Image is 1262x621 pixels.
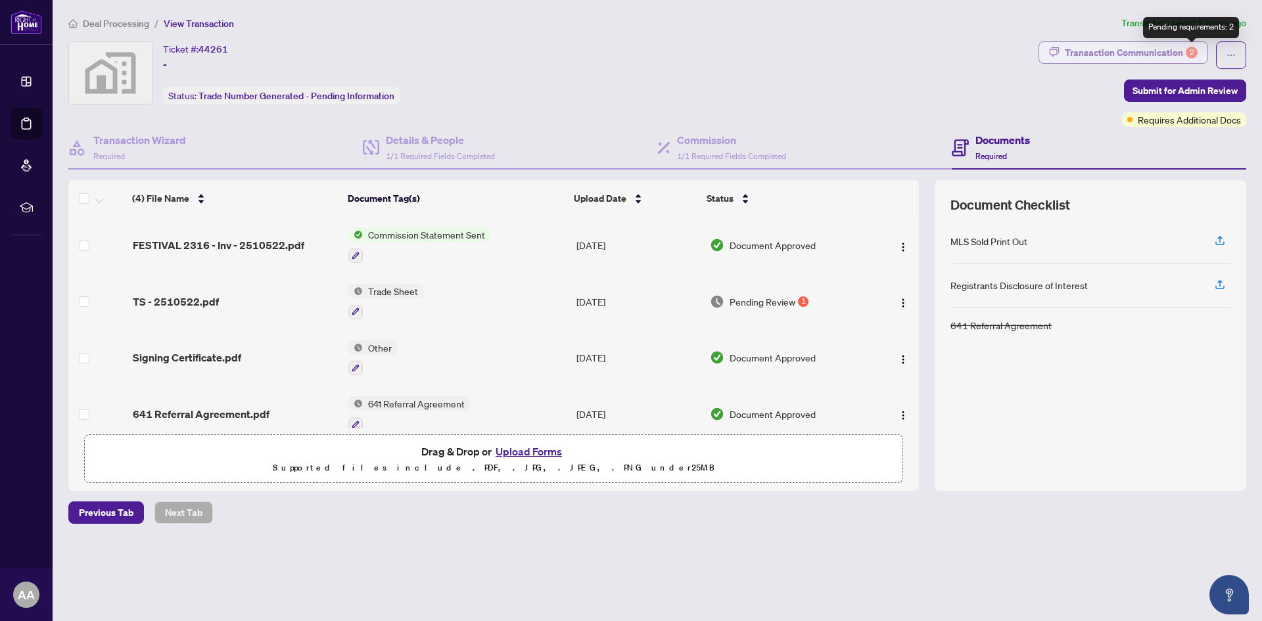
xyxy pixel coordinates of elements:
[571,273,705,330] td: [DATE]
[1065,42,1198,63] div: Transaction Communication
[798,296,808,307] div: 1
[69,42,152,104] img: svg%3e
[710,294,724,309] img: Document Status
[950,234,1027,248] div: MLS Sold Print Out
[363,227,490,242] span: Commission Statement Sent
[68,19,78,28] span: home
[950,278,1088,292] div: Registrants Disclosure of Interest
[93,132,186,148] h4: Transaction Wizard
[154,501,213,524] button: Next Tab
[898,354,908,365] img: Logo
[154,16,158,31] li: /
[199,43,228,55] span: 44261
[1227,51,1236,60] span: ellipsis
[730,407,816,421] span: Document Approved
[707,191,734,206] span: Status
[363,284,423,298] span: Trade Sheet
[975,132,1030,148] h4: Documents
[93,151,125,161] span: Required
[342,180,569,217] th: Document Tag(s)
[1121,16,1246,31] article: Transaction saved 2 hours ago
[898,410,908,421] img: Logo
[730,294,795,309] span: Pending Review
[348,284,363,298] img: Status Icon
[1143,17,1239,38] div: Pending requirements: 2
[710,238,724,252] img: Document Status
[975,151,1007,161] span: Required
[1138,112,1241,127] span: Requires Additional Docs
[677,132,786,148] h4: Commission
[11,10,42,34] img: logo
[79,502,133,523] span: Previous Tab
[133,350,241,365] span: Signing Certificate.pdf
[164,18,234,30] span: View Transaction
[898,298,908,308] img: Logo
[1124,80,1246,102] button: Submit for Admin Review
[348,396,470,432] button: Status Icon641 Referral Agreement
[163,41,228,57] div: Ticket #:
[950,196,1070,214] span: Document Checklist
[710,350,724,365] img: Document Status
[1209,575,1249,614] button: Open asap
[363,396,470,411] span: 641 Referral Agreement
[348,340,363,355] img: Status Icon
[710,407,724,421] img: Document Status
[348,340,397,376] button: Status IconOther
[348,284,423,319] button: Status IconTrade Sheet
[1186,47,1198,58] div: 2
[893,347,914,368] button: Logo
[571,386,705,442] td: [DATE]
[127,180,342,217] th: (4) File Name
[421,443,566,460] span: Drag & Drop or
[68,501,144,524] button: Previous Tab
[363,340,397,355] span: Other
[1133,80,1238,101] span: Submit for Admin Review
[574,191,626,206] span: Upload Date
[133,406,269,422] span: 641 Referral Agreement.pdf
[133,237,304,253] span: FESTIVAL 2316 - Inv - 2510522.pdf
[492,443,566,460] button: Upload Forms
[132,191,189,206] span: (4) File Name
[950,318,1052,333] div: 641 Referral Agreement
[386,132,495,148] h4: Details & People
[18,586,35,604] span: AA
[730,350,816,365] span: Document Approved
[85,435,902,484] span: Drag & Drop orUpload FormsSupported files include .PDF, .JPG, .JPEG, .PNG under25MB
[569,180,701,217] th: Upload Date
[93,460,895,476] p: Supported files include .PDF, .JPG, .JPEG, .PNG under 25 MB
[893,235,914,256] button: Logo
[677,151,786,161] span: 1/1 Required Fields Completed
[133,294,219,310] span: TS - 2510522.pdf
[1039,41,1208,64] button: Transaction Communication2
[163,57,167,72] span: -
[893,403,914,425] button: Logo
[730,238,816,252] span: Document Approved
[83,18,149,30] span: Deal Processing
[163,87,400,104] div: Status:
[386,151,495,161] span: 1/1 Required Fields Completed
[571,330,705,386] td: [DATE]
[571,217,705,273] td: [DATE]
[348,396,363,411] img: Status Icon
[199,90,394,102] span: Trade Number Generated - Pending Information
[348,227,490,263] button: Status IconCommission Statement Sent
[348,227,363,242] img: Status Icon
[898,242,908,252] img: Logo
[893,291,914,312] button: Logo
[701,180,868,217] th: Status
